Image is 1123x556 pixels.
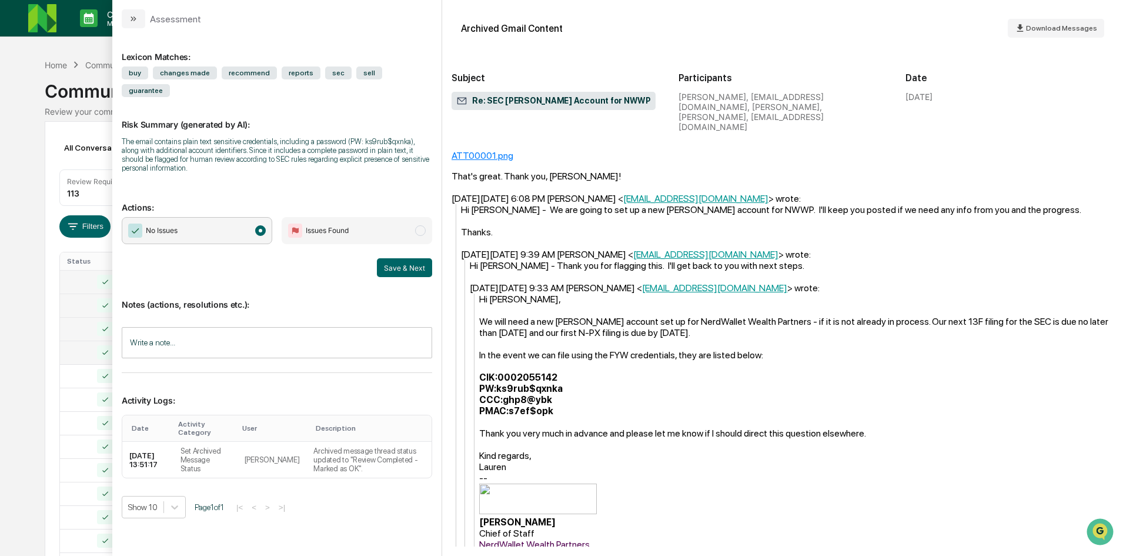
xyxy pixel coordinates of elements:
button: >| [275,502,289,512]
div: [DATE][DATE] 9:33 AM [PERSON_NAME] < > wrote: [470,282,1114,294]
div: Communications Archive [85,60,181,70]
b: PMAC: s7ef$opk [479,405,553,417]
img: Checkmark [128,224,142,238]
span: • [98,160,102,169]
div: Assessment [150,14,201,25]
div: Chief of Staff [479,528,1114,539]
img: Flag [288,224,302,238]
a: [EMAIL_ADDRESS][DOMAIN_NAME] [642,282,787,294]
span: buy [122,66,148,79]
div: [PERSON_NAME], [EMAIL_ADDRESS][DOMAIN_NAME], [PERSON_NAME], [PERSON_NAME], [EMAIL_ADDRESS][DOMAIN... [679,92,887,132]
td: [DATE] 13:51:17 [122,442,173,478]
button: |< [233,502,246,512]
h2: Date [905,72,1114,84]
p: Activity Logs: [122,381,432,405]
img: 1746055101610-c473b297-6a78-478c-a979-82029cc54cd1 [12,90,33,111]
b: CCC: ghp8@ybk [479,394,552,405]
a: [EMAIL_ADDRESS][DOMAIN_NAME] [633,249,778,260]
span: guarantee [122,84,170,97]
td: [PERSON_NAME] [238,442,307,478]
div: Toggle SortBy [316,424,427,432]
b: [PERSON_NAME] [479,517,556,528]
div: Toggle SortBy [242,424,302,432]
span: Preclearance [24,209,76,221]
a: 🗄️Attestations [81,204,151,225]
div: ATT00001.png [452,150,1114,161]
div: In the event we can file using the FYW credentials, they are listed below: [479,349,1114,361]
span: changes made [153,66,217,79]
a: Powered byPylon [83,259,142,269]
button: Start new chat [200,94,214,108]
td: Archived message thread status updated to "Review Completed - Marked as OK". [306,442,432,478]
div: We will need a new [PERSON_NAME] account set up for NerdWallet Wealth Partners - if it is not alr... [479,316,1114,338]
span: sec [325,66,352,79]
iframe: Open customer support [1085,517,1117,549]
div: Hi [PERSON_NAME] - Thank you for flagging this. I'll get back to you with next steps. [470,260,1114,271]
div: All Conversations [59,138,148,157]
div: Toggle SortBy [132,424,169,432]
div: Archived Gmail Content [461,23,563,34]
p: Calendar [98,9,157,19]
div: Past conversations [12,131,79,140]
img: logo [28,4,56,32]
div: Hi [PERSON_NAME], [479,294,1114,305]
div: 113 [67,188,79,198]
span: Issues Found [306,225,349,237]
div: [DATE][DATE] 9:39 AM [PERSON_NAME] < > wrote: [461,249,1114,260]
div: Home [45,60,67,70]
p: Actions: [122,188,432,212]
p: How can we help? [12,25,214,44]
a: 🖐️Preclearance [7,204,81,225]
p: Risk Summary (generated by AI): [122,105,432,129]
h2: Subject [452,72,660,84]
div: Review your communication records across channels [45,106,1078,116]
div: NerdWallet Wealth Partners [479,539,1114,550]
div: Communications Archive [45,71,1078,102]
span: No Issues [146,225,178,237]
p: Manage Tasks [98,19,157,28]
div: Thanks. [461,227,1114,238]
b: CIK: 0002055142 [479,372,557,383]
div: We're available if you need us! [53,102,162,111]
span: [DATE] [104,160,128,169]
th: Status [60,252,136,270]
div: Kind regards, [479,450,1114,461]
p: Notes (actions, resolutions etc.): [122,285,432,309]
span: recommend [222,66,277,79]
div: 🔎 [12,232,21,242]
h2: Participants [679,72,887,84]
span: [PERSON_NAME] [36,160,95,169]
span: Attestations [97,209,146,221]
div: [DATE] [905,92,933,102]
span: Pylon [117,260,142,269]
td: Set Archived Message Status [173,442,238,478]
span: sell [356,66,382,79]
div: Start new chat [53,90,193,102]
img: 8933085812038_c878075ebb4cc5468115_72.jpg [25,90,46,111]
b: PW: ks9rub$qxnka [479,383,563,394]
div: The email contains plain text sensitive credentials, including a password (PW: ks9rub$qxnka), alo... [122,137,432,172]
div: Lauren [479,461,1114,472]
span: -- [479,472,487,484]
button: Filters [59,215,111,238]
span: Data Lookup [24,231,74,243]
span: reports [282,66,320,79]
div: Hi [PERSON_NAME] - We are going to set up a new [PERSON_NAME] account for NWWP. I'll keep you pos... [461,204,1114,238]
span: Page 1 of 1 [195,502,224,512]
div: That's great. Thank you, [PERSON_NAME]! [452,171,1114,182]
img: Kimberly Radtke [12,149,31,168]
button: Save & Next [377,258,432,277]
button: See all [182,128,214,142]
span: Re: SEC [PERSON_NAME] Account for NWWP [456,95,651,107]
div: [DATE][DATE] 6:08 PM [PERSON_NAME] < > wrote: [452,193,1114,204]
div: Review Required [67,177,123,186]
span: Download Messages [1026,24,1097,32]
div: 🖐️ [12,210,21,219]
a: 🔎Data Lookup [7,227,79,248]
a: [EMAIL_ADDRESS][DOMAIN_NAME] [623,193,768,204]
button: < [248,502,260,512]
div: Thank you very much in advance and please let me know if I should direct this question elsewhere. [479,428,1114,439]
div: 🗄️ [85,210,95,219]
